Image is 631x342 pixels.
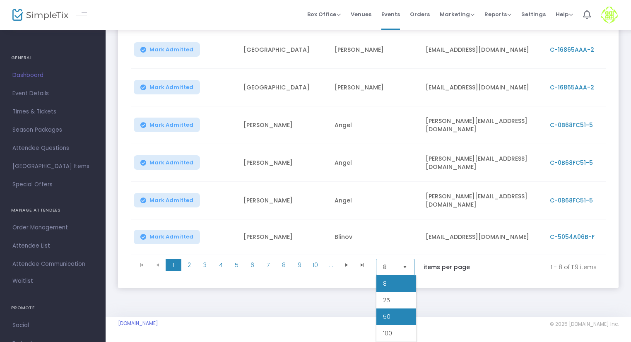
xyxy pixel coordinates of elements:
[149,159,193,166] span: Mark Admitted
[11,50,94,66] h4: GENERAL
[424,263,470,271] label: items per page
[149,197,193,204] span: Mark Admitted
[484,10,511,18] span: Reports
[149,46,193,53] span: Mark Admitted
[238,182,330,219] td: [PERSON_NAME]
[550,233,595,241] span: C-5054A06B-F
[12,88,93,99] span: Event Details
[307,10,341,18] span: Box Office
[330,31,421,69] td: [PERSON_NAME]
[181,259,197,271] span: Page 2
[12,161,93,172] span: [GEOGRAPHIC_DATA] Items
[12,143,93,154] span: Attendee Questions
[330,69,421,106] td: [PERSON_NAME]
[550,83,594,92] span: C-16865AAA-2
[323,259,339,271] span: Page 11
[550,159,593,167] span: C-0B68FC51-5
[134,193,200,207] button: Mark Admitted
[229,259,244,271] span: Page 5
[359,262,366,268] span: Go to the last page
[383,329,392,337] span: 100
[339,259,354,271] span: Go to the next page
[12,241,93,251] span: Attendee List
[244,259,260,271] span: Page 6
[12,125,93,135] span: Season Packages
[12,320,93,331] span: Social
[383,313,390,321] span: 50
[238,69,330,106] td: [GEOGRAPHIC_DATA]
[343,262,350,268] span: Go to the next page
[421,31,545,69] td: [EMAIL_ADDRESS][DOMAIN_NAME]
[410,4,430,25] span: Orders
[421,144,545,182] td: [PERSON_NAME][EMAIL_ADDRESS][DOMAIN_NAME]
[260,259,276,271] span: Page 7
[12,106,93,117] span: Times & Tickets
[330,182,421,219] td: Angel
[440,10,474,18] span: Marketing
[11,300,94,316] h4: PROMOTE
[521,4,546,25] span: Settings
[307,259,323,271] span: Page 10
[134,230,200,244] button: Mark Admitted
[550,196,593,205] span: C-0B68FC51-5
[149,84,193,91] span: Mark Admitted
[487,259,597,275] kendo-pager-info: 1 - 8 of 119 items
[421,219,545,255] td: [EMAIL_ADDRESS][DOMAIN_NAME]
[291,259,307,271] span: Page 9
[330,106,421,144] td: Angel
[238,219,330,255] td: [PERSON_NAME]
[238,144,330,182] td: [PERSON_NAME]
[134,80,200,94] button: Mark Admitted
[550,121,593,129] span: C-0B68FC51-5
[421,182,545,219] td: [PERSON_NAME][EMAIL_ADDRESS][DOMAIN_NAME]
[213,259,229,271] span: Page 4
[12,222,93,233] span: Order Management
[330,144,421,182] td: Angel
[11,202,94,219] h4: MANAGE ATTENDEES
[381,4,400,25] span: Events
[383,279,387,288] span: 8
[12,259,93,270] span: Attendee Communication
[238,106,330,144] td: [PERSON_NAME]
[383,296,390,304] span: 25
[134,118,200,132] button: Mark Admitted
[550,321,619,328] span: © 2025 [DOMAIN_NAME] Inc.
[12,70,93,81] span: Dashboard
[118,320,158,327] a: [DOMAIN_NAME]
[12,179,93,190] span: Special Offers
[556,10,573,18] span: Help
[354,259,370,271] span: Go to the last page
[330,219,421,255] td: Blinov
[421,106,545,144] td: [PERSON_NAME][EMAIL_ADDRESS][DOMAIN_NAME]
[383,263,396,271] span: 8
[351,4,371,25] span: Venues
[134,42,200,57] button: Mark Admitted
[197,259,213,271] span: Page 3
[421,69,545,106] td: [EMAIL_ADDRESS][DOMAIN_NAME]
[399,259,411,275] button: Select
[134,155,200,170] button: Mark Admitted
[166,259,181,271] span: Page 1
[238,31,330,69] td: [GEOGRAPHIC_DATA]
[276,259,291,271] span: Page 8
[12,277,33,285] span: Waitlist
[149,122,193,128] span: Mark Admitted
[149,234,193,240] span: Mark Admitted
[550,46,594,54] span: C-16865AAA-2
